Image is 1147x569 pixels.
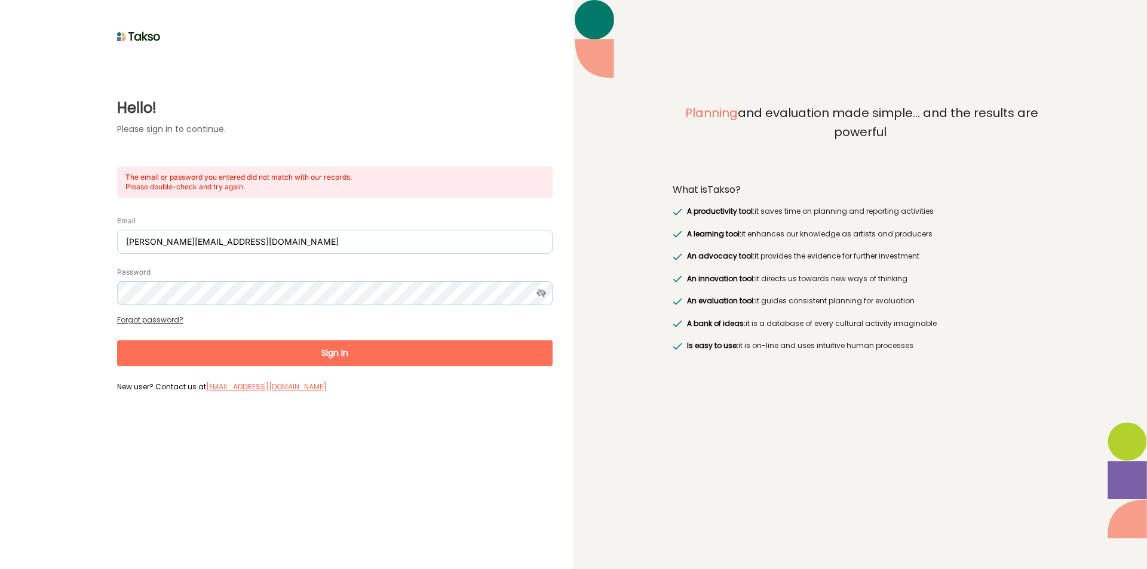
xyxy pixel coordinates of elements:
[684,228,932,240] label: it enhances our knowledge as artists and producers
[687,251,755,261] span: An advocacy tool:
[673,320,682,327] img: greenRight
[684,273,907,285] label: it directs us towards new ways of thinking
[206,382,327,392] a: [EMAIL_ADDRESS][DOMAIN_NAME]
[687,273,755,284] span: An innovation tool:
[125,173,375,192] label: The email or password you entered did not match with our records. Please double-check and try again.
[117,216,136,226] label: Email
[687,340,738,350] span: Is easy to use:
[673,275,682,282] img: greenRight
[684,340,913,352] label: it is on-line and uses intuitive human processes
[117,97,553,119] label: Hello!
[117,267,151,277] label: Password
[117,123,553,136] label: Please sign in to continue.
[685,104,738,121] span: Planning
[117,381,553,392] label: New user? Contact us at
[673,208,682,216] img: greenRight
[684,250,919,262] label: it provides the evidence for further investment
[117,230,553,254] input: Email
[687,318,746,328] span: A bank of ideas:
[684,205,933,217] label: it saves time on planning and reporting activities
[673,253,682,260] img: greenRight
[687,229,741,239] span: A learning tool:
[673,298,682,305] img: greenRight
[673,343,682,350] img: greenRight
[687,206,755,216] span: A productivity tool:
[117,340,553,366] button: Sign In
[673,230,682,238] img: greenRight
[673,184,741,196] label: What is
[707,183,741,196] span: Takso?
[684,318,936,330] label: it is a database of every cultural activity imaginable
[684,295,914,307] label: it guides consistent planning for evaluation
[687,296,755,306] span: An evaluation tool:
[206,381,327,393] label: [EMAIL_ADDRESS][DOMAIN_NAME]
[673,104,1048,168] label: and evaluation made simple... and the results are powerful
[117,27,161,45] img: taksoLoginLogo
[117,315,183,325] a: Forgot password?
